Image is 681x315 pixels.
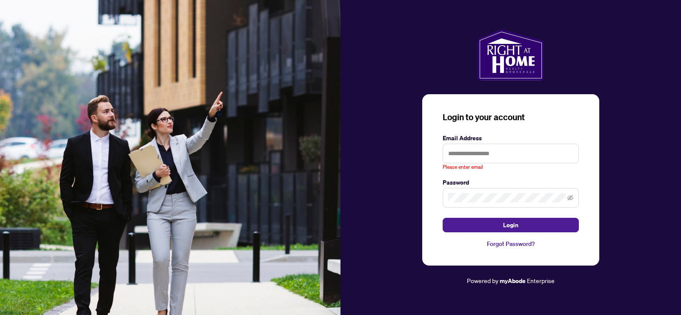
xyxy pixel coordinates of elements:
[443,218,579,232] button: Login
[503,218,518,232] span: Login
[443,163,483,171] span: Please enter email
[527,277,555,284] span: Enterprise
[443,178,579,187] label: Password
[467,277,498,284] span: Powered by
[478,29,544,81] img: ma-logo
[567,195,573,201] span: eye-invisible
[443,133,579,143] label: Email Address
[443,111,579,123] h3: Login to your account
[443,239,579,249] a: Forgot Password?
[500,276,526,286] a: myAbode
